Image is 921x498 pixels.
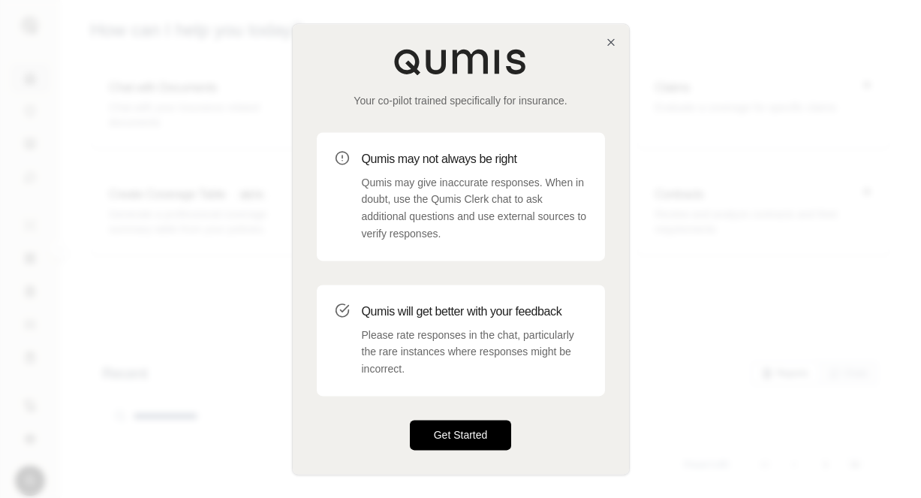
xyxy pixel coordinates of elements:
button: Get Started [410,420,512,450]
p: Qumis may give inaccurate responses. When in doubt, use the Qumis Clerk chat to ask additional qu... [362,174,587,243]
h3: Qumis may not always be right [362,150,587,168]
p: Your co-pilot trained specifically for insurance. [317,93,605,108]
p: Please rate responses in the chat, particularly the rare instances where responses might be incor... [362,327,587,378]
h3: Qumis will get better with your feedback [362,303,587,321]
img: Qumis Logo [393,48,528,75]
